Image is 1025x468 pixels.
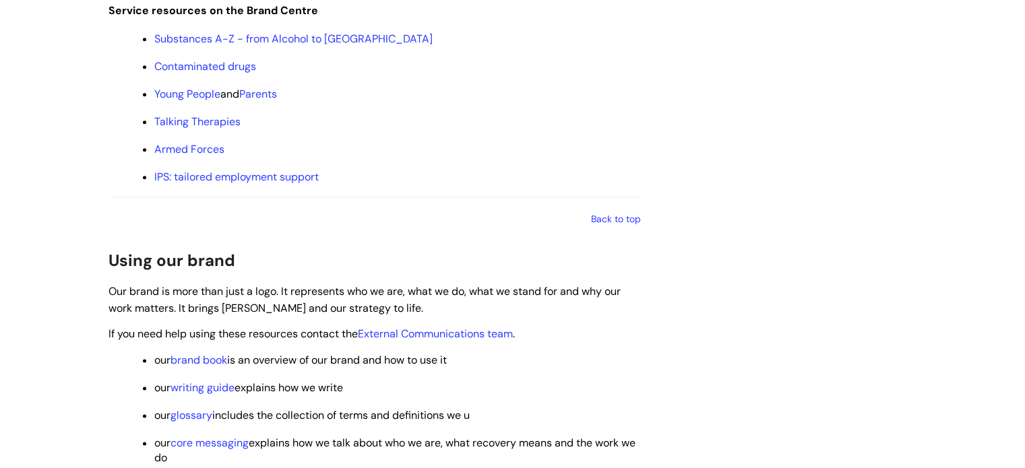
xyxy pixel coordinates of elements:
a: glossary [170,408,212,422]
a: writing guide [170,380,235,395]
span: our is an overview of our brand and how to use it [154,353,447,367]
span: Service resources on the Brand Centre [108,3,318,18]
span: our includes the collection of terms and definitions we u [154,408,470,422]
a: Young People [154,87,220,101]
span: Our brand is more than just a logo. It represents who we are, what we do, what we stand for and w... [108,284,621,315]
a: External Communications team [358,327,513,341]
a: Back to top [591,213,641,225]
a: Contaminated drugs [154,59,256,73]
span: and [154,87,277,101]
span: our explains how we write [154,380,343,395]
a: core messaging [170,436,249,450]
span: If you need help using these resources contact the . [108,327,515,341]
span: Using our brand [108,250,235,271]
span: our explains how we talk about who we are, what recovery means and the work we do [154,436,635,465]
a: Substances A-Z - from Alcohol to [GEOGRAPHIC_DATA] [154,32,433,46]
a: Parents [239,87,277,101]
a: IPS: tailored employment support [154,170,319,184]
a: Talking Therapies [154,114,241,129]
a: Armed Forces [154,142,224,156]
a: brand book [170,353,227,367]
